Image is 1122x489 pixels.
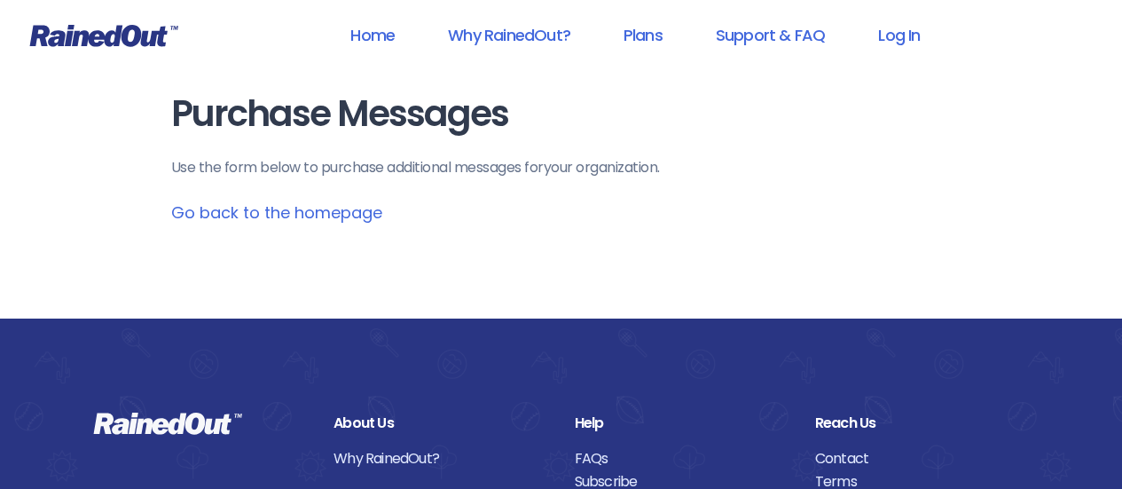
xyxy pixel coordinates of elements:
[855,15,943,55] a: Log In
[327,15,418,55] a: Home
[171,201,382,224] a: Go back to the homepage
[600,15,686,55] a: Plans
[575,412,789,435] div: Help
[815,447,1029,470] a: Contact
[171,157,952,178] p: Use the form below to purchase additional messages for your organization .
[693,15,848,55] a: Support & FAQ
[171,94,952,134] h1: Purchase Messages
[333,412,547,435] div: About Us
[815,412,1029,435] div: Reach Us
[425,15,593,55] a: Why RainedOut?
[333,447,547,470] a: Why RainedOut?
[575,447,789,470] a: FAQs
